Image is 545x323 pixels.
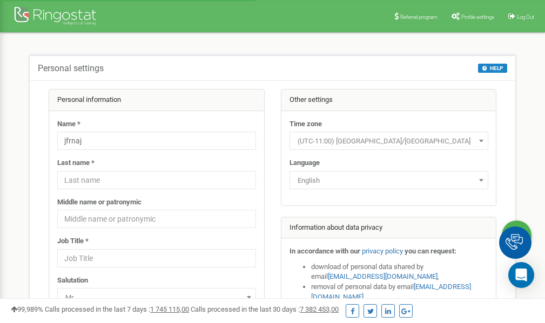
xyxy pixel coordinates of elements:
[45,305,189,313] span: Calls processed in the last 7 days :
[290,171,488,189] span: English
[57,171,256,189] input: Last name
[57,158,95,168] label: Last name *
[57,197,142,208] label: Middle name or patronymic
[57,210,256,228] input: Middle name or patronymic
[300,305,339,313] u: 7 382 453,00
[61,290,252,305] span: Mr.
[11,305,43,313] span: 99,989%
[290,247,360,255] strong: In accordance with our
[293,173,485,188] span: English
[293,134,485,149] span: (UTC-11:00) Pacific/Midway
[508,262,534,288] div: Open Intercom Messenger
[478,64,507,73] button: HELP
[290,119,322,129] label: Time zone
[328,272,438,280] a: [EMAIL_ADDRESS][DOMAIN_NAME]
[400,14,438,20] span: Referral program
[49,90,264,111] div: Personal information
[57,132,256,150] input: Name
[57,249,256,267] input: Job Title
[290,132,488,150] span: (UTC-11:00) Pacific/Midway
[57,236,89,246] label: Job Title *
[311,262,488,282] li: download of personal data shared by email ,
[191,305,339,313] span: Calls processed in the last 30 days :
[517,14,534,20] span: Log Out
[311,282,488,302] li: removal of personal data by email ,
[281,90,496,111] div: Other settings
[405,247,456,255] strong: you can request:
[290,158,320,168] label: Language
[281,217,496,239] div: Information about data privacy
[38,64,104,73] h5: Personal settings
[150,305,189,313] u: 1 745 115,00
[362,247,403,255] a: privacy policy
[57,119,80,129] label: Name *
[461,14,494,20] span: Profile settings
[57,288,256,306] span: Mr.
[57,276,88,286] label: Salutation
